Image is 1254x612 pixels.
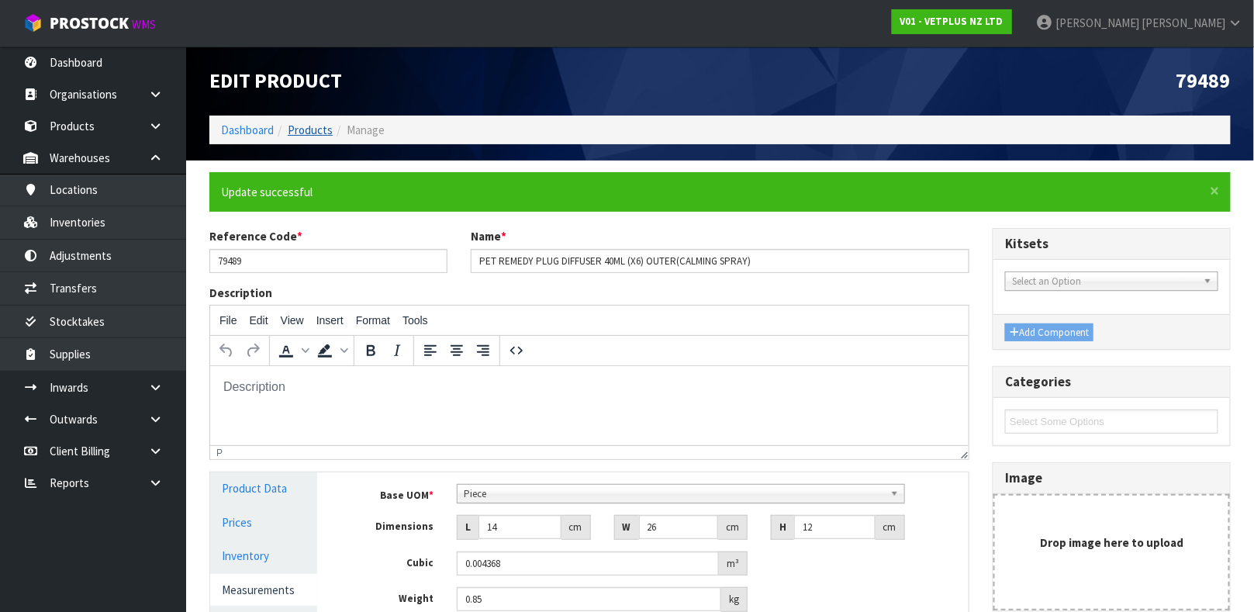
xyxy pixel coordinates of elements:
[250,314,268,327] span: Edit
[1005,471,1218,486] h3: Image
[718,515,748,540] div: cm
[956,446,969,459] div: Resize
[639,515,719,539] input: Width
[1211,180,1220,202] span: ×
[340,515,445,534] label: Dimensions
[719,551,748,576] div: m³
[216,448,223,458] div: p
[1055,16,1139,30] span: [PERSON_NAME]
[470,337,496,364] button: Align right
[210,472,317,504] a: Product Data
[402,314,428,327] span: Tools
[1005,323,1093,342] button: Add Component
[623,520,631,534] strong: W
[210,574,317,606] a: Measurements
[312,337,351,364] div: Background color
[1012,272,1197,291] span: Select an Option
[210,366,969,445] iframe: Rich Text Area. Press ALT-0 for help.
[503,337,530,364] button: Source code
[444,337,470,364] button: Align center
[209,67,342,93] span: Edit Product
[340,587,445,607] label: Weight
[471,249,970,273] input: Name
[417,337,444,364] button: Align left
[471,228,506,244] label: Name
[210,540,317,572] a: Inventory
[221,185,313,199] span: Update successful
[219,314,237,327] span: File
[240,337,266,364] button: Redo
[464,485,884,503] span: Piece
[288,123,333,137] a: Products
[316,314,344,327] span: Insert
[340,551,445,571] label: Cubic
[281,314,304,327] span: View
[478,515,561,539] input: Length
[900,15,1004,28] strong: V01 - VETPLUS NZ LTD
[721,587,748,612] div: kg
[876,515,905,540] div: cm
[457,551,719,576] input: Cubic
[1040,535,1183,550] strong: Drop image here to upload
[1176,67,1231,93] span: 79489
[347,123,385,137] span: Manage
[213,337,240,364] button: Undo
[561,515,591,540] div: cm
[221,123,274,137] a: Dashboard
[356,314,390,327] span: Format
[23,13,43,33] img: cube-alt.png
[1142,16,1225,30] span: [PERSON_NAME]
[1005,237,1218,251] h3: Kitsets
[273,337,312,364] div: Text color
[209,249,447,273] input: Reference Code
[457,587,721,611] input: Weight
[892,9,1012,34] a: V01 - VETPLUS NZ LTD
[1005,375,1218,389] h3: Categories
[358,337,384,364] button: Bold
[794,515,876,539] input: Height
[465,520,471,534] strong: L
[209,228,302,244] label: Reference Code
[779,520,786,534] strong: H
[132,17,156,32] small: WMS
[384,337,410,364] button: Italic
[209,285,272,301] label: Description
[340,484,445,503] label: Base UOM
[50,13,129,33] span: ProStock
[210,507,317,538] a: Prices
